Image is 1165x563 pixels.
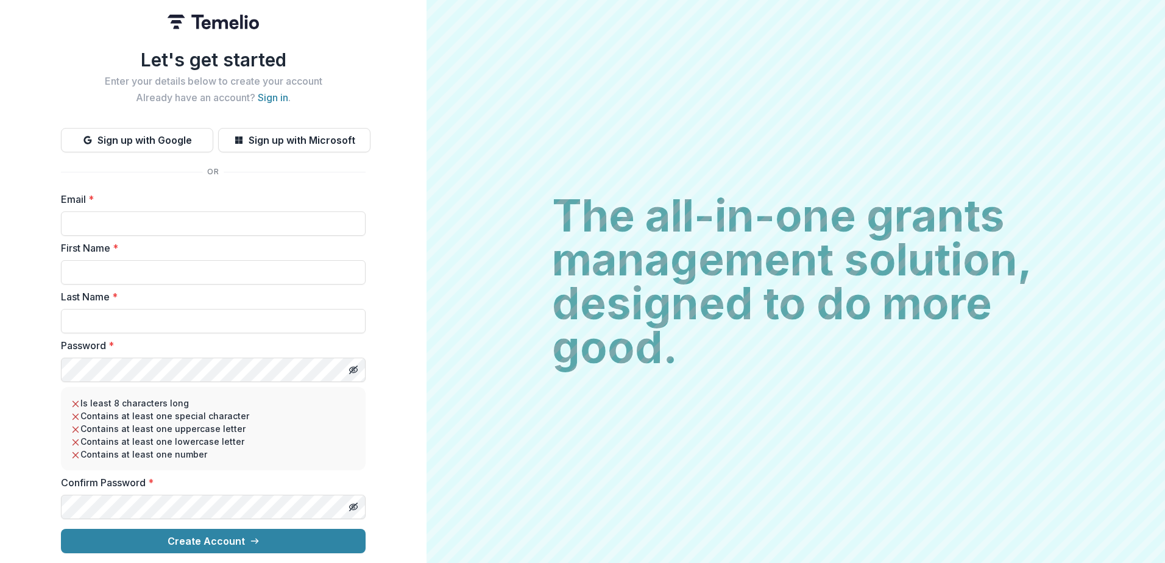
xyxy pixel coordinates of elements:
[71,409,356,422] li: Contains at least one special character
[61,49,366,71] h1: Let's get started
[61,92,366,104] h2: Already have an account? .
[258,91,288,104] a: Sign in
[61,529,366,553] button: Create Account
[61,192,358,207] label: Email
[344,497,363,517] button: Toggle password visibility
[218,128,370,152] button: Sign up with Microsoft
[168,15,259,29] img: Temelio
[61,241,358,255] label: First Name
[61,128,213,152] button: Sign up with Google
[61,289,358,304] label: Last Name
[71,397,356,409] li: Is least 8 characters long
[61,338,358,353] label: Password
[344,360,363,380] button: Toggle password visibility
[61,475,358,490] label: Confirm Password
[61,76,366,87] h2: Enter your details below to create your account
[71,422,356,435] li: Contains at least one uppercase letter
[71,448,356,461] li: Contains at least one number
[71,435,356,448] li: Contains at least one lowercase letter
